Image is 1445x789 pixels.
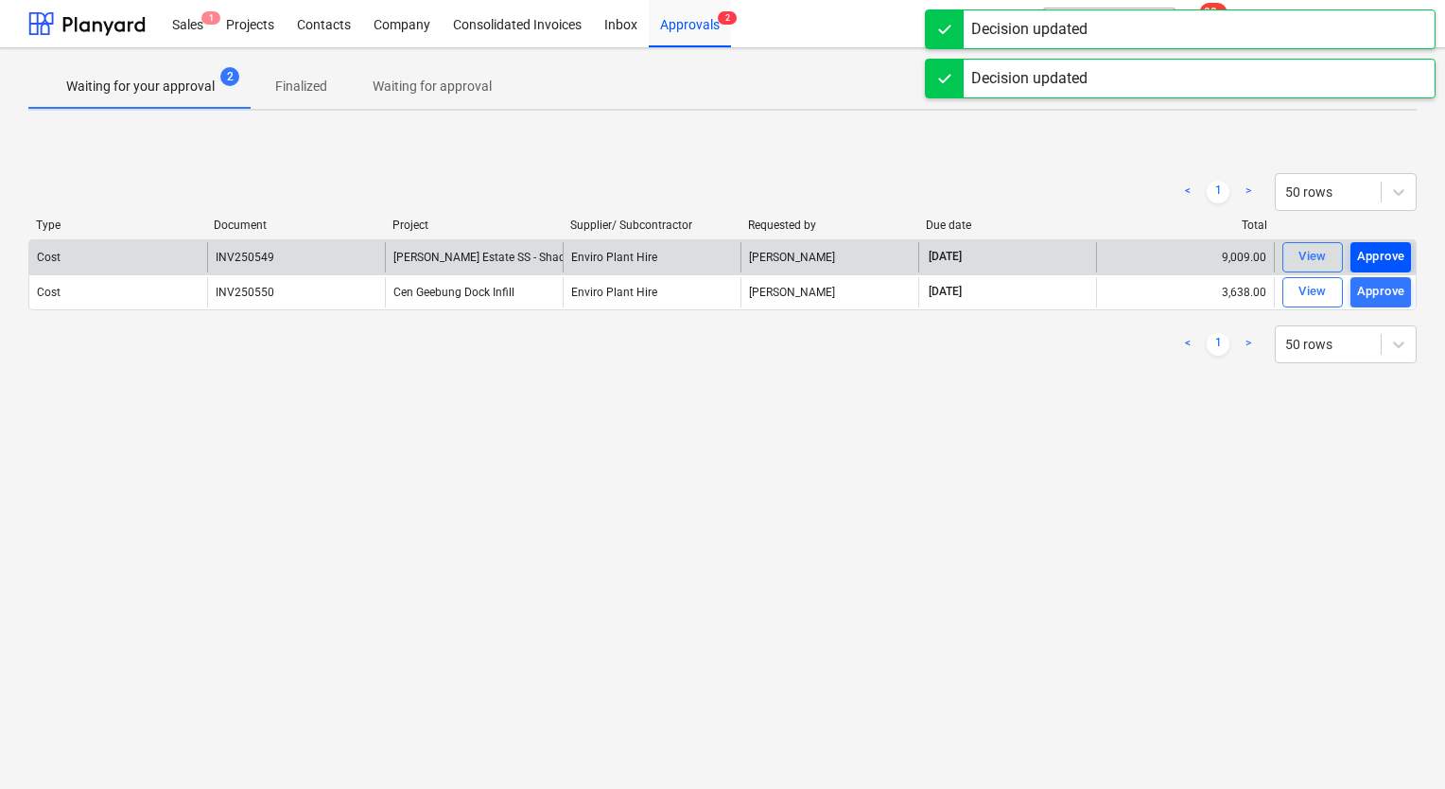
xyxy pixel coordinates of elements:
div: Enviro Plant Hire [563,242,740,272]
div: INV250549 [216,251,274,264]
span: Patrick Estate SS - Shade Structure [393,251,620,264]
span: [DATE] [927,249,964,265]
div: Supplier/ Subcontractor [570,219,733,232]
span: Cen Geebung Dock Infill [393,286,514,299]
div: Decision updated [971,18,1088,41]
div: Requested by [748,219,911,232]
div: Cost [37,286,61,299]
div: Project [392,219,555,232]
div: Cost [37,251,61,264]
div: 3,638.00 [1096,277,1274,307]
span: 1 [201,11,220,25]
span: [DATE] [927,284,964,300]
a: Next page [1237,333,1260,356]
p: Finalized [275,77,327,96]
div: [PERSON_NAME] [740,277,918,307]
a: Page 1 is your current page [1207,333,1229,356]
div: View [1298,281,1327,303]
div: View [1298,246,1327,268]
div: Type [36,219,199,232]
button: Approve [1350,277,1411,307]
a: Previous page [1176,333,1199,356]
p: Waiting for your approval [66,77,215,96]
button: Approve [1350,242,1411,272]
div: Total [1105,219,1267,232]
button: View [1282,242,1343,272]
div: INV250550 [216,286,274,299]
a: Next page [1237,181,1260,203]
button: View [1282,277,1343,307]
div: Document [214,219,376,232]
iframe: Chat Widget [1350,698,1445,789]
div: Enviro Plant Hire [563,277,740,307]
span: 2 [220,67,239,86]
div: Approve [1357,246,1405,268]
div: 9,009.00 [1096,242,1274,272]
span: 2 [718,11,737,25]
div: Approve [1357,281,1405,303]
a: Page 1 is your current page [1207,181,1229,203]
p: Waiting for approval [373,77,492,96]
div: Decision updated [971,67,1088,90]
a: Previous page [1176,181,1199,203]
div: [PERSON_NAME] [740,242,918,272]
div: Due date [926,219,1088,232]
